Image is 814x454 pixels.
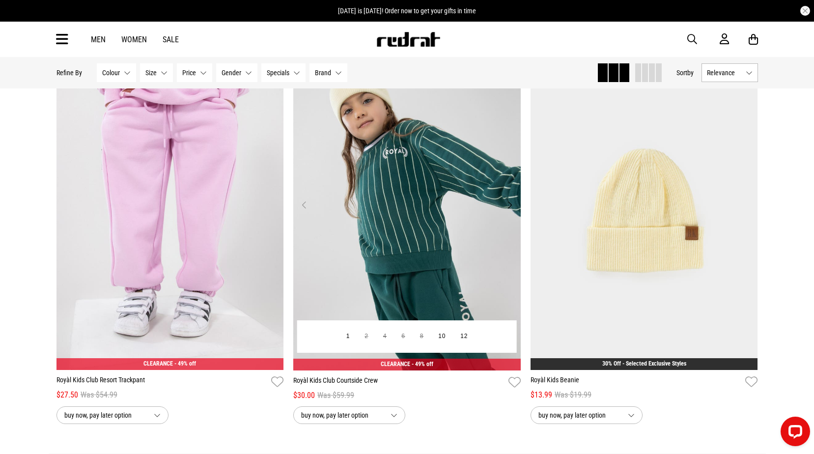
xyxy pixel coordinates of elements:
[602,360,686,367] a: 30% Off - Selected Exclusive Styles
[56,375,268,389] a: Royàl Kids Club Resort Trackpant
[64,409,146,421] span: buy now, pay later option
[177,63,212,82] button: Price
[91,35,106,44] a: Men
[293,375,505,390] a: Royàl Kids Club Courtside Crew
[143,360,173,367] span: CLEARANCE
[293,406,405,424] button: buy now, pay later option
[707,69,742,77] span: Relevance
[531,389,552,401] span: $13.99
[338,7,476,15] span: [DATE] is [DATE]! Order now to get your gifts in time
[81,389,117,401] span: Was $54.99
[394,328,412,345] button: 6
[453,328,475,345] button: 12
[317,390,354,401] span: Was $59.99
[56,52,284,370] img: Royàl Kids Club Resort Trackpant in Pink
[56,406,168,424] button: buy now, pay later option
[222,69,241,77] span: Gender
[315,69,331,77] span: Brand
[140,63,173,82] button: Size
[531,406,643,424] button: buy now, pay later option
[121,35,147,44] a: Women
[531,52,758,370] img: Royàl Kids Beanie in Beige
[97,63,136,82] button: Colour
[102,69,120,77] span: Colour
[357,328,375,345] button: 2
[376,32,441,47] img: Redrat logo
[309,63,347,82] button: Brand
[56,69,82,77] p: Refine By
[413,328,431,345] button: 8
[376,328,394,345] button: 4
[298,199,310,211] button: Previous
[145,69,157,77] span: Size
[381,361,410,368] span: CLEARANCE
[293,52,521,370] img: Royàl Kids Club Courtside Crew in Green
[267,69,289,77] span: Specials
[538,409,620,421] span: buy now, pay later option
[301,409,383,421] span: buy now, pay later option
[293,390,315,401] span: $30.00
[676,67,694,79] button: Sortby
[339,328,357,345] button: 1
[163,35,179,44] a: Sale
[174,360,196,367] span: - 49% off
[412,361,433,368] span: - 49% off
[216,63,257,82] button: Gender
[773,413,814,454] iframe: LiveChat chat widget
[687,69,694,77] span: by
[431,328,453,345] button: 10
[182,69,196,77] span: Price
[702,63,758,82] button: Relevance
[504,199,516,211] button: Next
[555,389,591,401] span: Was $19.99
[56,389,78,401] span: $27.50
[261,63,306,82] button: Specials
[531,375,742,389] a: Royàl Kids Beanie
